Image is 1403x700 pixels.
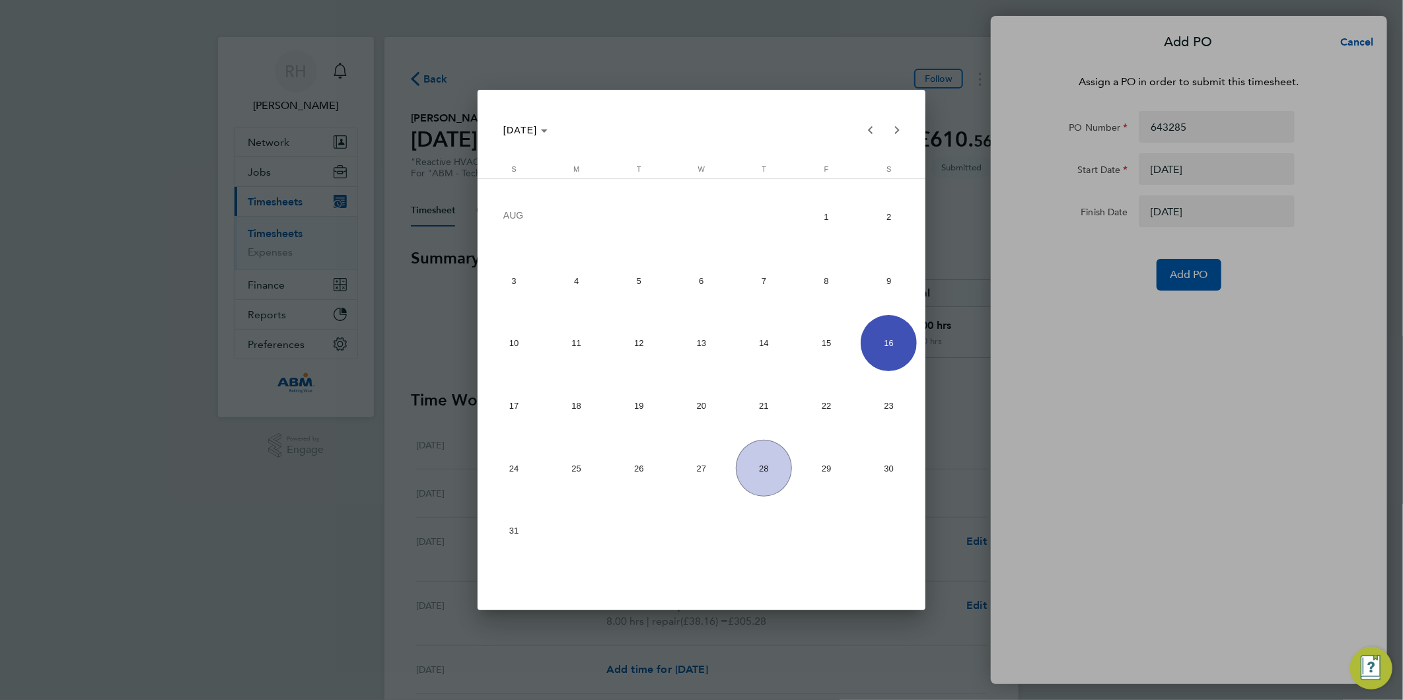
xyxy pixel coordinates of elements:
span: 17 [486,378,542,434]
span: 2 [861,187,917,246]
button: August 30, 2025 [858,437,921,500]
button: August 19, 2025 [608,374,670,437]
span: 5 [611,253,667,309]
span: 15 [799,315,855,371]
span: 7 [736,253,792,309]
span: 23 [861,378,917,434]
button: August 12, 2025 [608,312,670,374]
button: August 5, 2025 [608,250,670,312]
button: August 9, 2025 [858,250,921,312]
button: August 2, 2025 [858,184,921,250]
button: August 6, 2025 [670,250,733,312]
td: AUG [483,184,795,250]
button: August 10, 2025 [483,312,546,374]
button: August 20, 2025 [670,374,733,437]
button: August 15, 2025 [795,312,858,374]
span: [DATE] [503,125,538,135]
span: 24 [486,440,542,496]
span: S [511,165,516,173]
button: August 23, 2025 [858,374,921,437]
button: August 28, 2025 [733,437,795,500]
span: 14 [736,315,792,371]
span: 28 [736,440,792,496]
button: August 3, 2025 [483,250,546,312]
span: 10 [486,315,542,371]
button: August 27, 2025 [670,437,733,500]
span: 19 [611,378,667,434]
span: M [573,165,579,173]
span: 30 [861,440,917,496]
button: Engage Resource Center [1350,647,1392,689]
span: 21 [736,378,792,434]
button: August 13, 2025 [670,312,733,374]
span: S [886,165,891,173]
span: T [762,165,766,173]
span: 18 [548,378,604,434]
span: 22 [799,378,855,434]
button: August 31, 2025 [483,499,546,562]
span: 6 [673,253,729,309]
span: 16 [861,315,917,371]
button: August 21, 2025 [733,374,795,437]
span: 29 [799,440,855,496]
button: August 22, 2025 [795,374,858,437]
span: 13 [673,315,729,371]
span: 3 [486,253,542,309]
button: August 4, 2025 [545,250,608,312]
button: August 11, 2025 [545,312,608,374]
button: August 29, 2025 [795,437,858,500]
span: 1 [799,187,855,246]
span: 8 [799,253,855,309]
button: Choose month and year [498,118,553,142]
button: Next month [884,117,910,143]
span: 20 [673,378,729,434]
button: August 17, 2025 [483,374,546,437]
span: W [698,165,705,173]
span: 25 [548,440,604,496]
span: 11 [548,315,604,371]
button: August 8, 2025 [795,250,858,312]
span: F [824,165,829,173]
button: August 26, 2025 [608,437,670,500]
span: 31 [486,503,542,559]
button: August 24, 2025 [483,437,546,500]
button: August 7, 2025 [733,250,795,312]
span: 12 [611,315,667,371]
button: August 16, 2025 [858,312,921,374]
span: 4 [548,253,604,309]
span: 9 [861,253,917,309]
button: August 1, 2025 [795,184,858,250]
span: T [637,165,641,173]
span: 27 [673,440,729,496]
button: August 14, 2025 [733,312,795,374]
button: August 18, 2025 [545,374,608,437]
button: Previous month [857,117,884,143]
button: August 25, 2025 [545,437,608,500]
span: 26 [611,440,667,496]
